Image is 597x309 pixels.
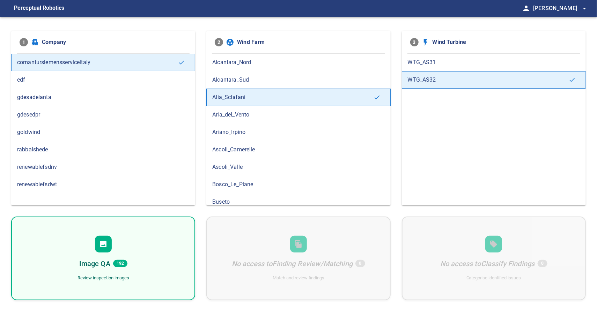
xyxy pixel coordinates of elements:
span: Alia_Sclafani [212,93,373,101]
div: Bosco_Le_Piane [206,176,390,193]
div: Ariano_Irpino [206,123,390,141]
span: Company [42,38,187,46]
span: comantursiemensserviceitaly [17,58,178,67]
div: WTG_AS32 [402,71,586,89]
span: person [522,4,530,13]
div: comantursiemensserviceitaly [11,54,195,71]
span: [PERSON_NAME] [533,3,589,13]
div: rabbalshede [11,141,195,158]
div: goldwind [11,123,195,141]
div: gdesadelanta [11,89,195,106]
span: Aria_del_Vento [212,111,384,119]
div: Buseto [206,193,390,211]
div: Review inspection images [78,275,129,281]
span: Buseto [212,198,384,206]
span: 1 [20,38,28,46]
span: Ascoli_Camerelle [212,145,384,154]
span: Ariano_Irpino [212,128,384,136]
div: Alcantara_Nord [206,54,390,71]
span: WTG_AS31 [408,58,580,67]
div: Ascoli_Camerelle [206,141,390,158]
span: renewablefsdnv [17,163,189,171]
div: gdesedpr [11,106,195,123]
div: renewablefsdnv [11,158,195,176]
span: WTG_AS32 [408,76,569,84]
span: gdesedpr [17,111,189,119]
div: Alcantara_Sud [206,71,390,89]
div: Image QA192Review inspection images [11,217,195,300]
span: 3 [410,38,419,46]
div: Alia_Sclafani [206,89,390,106]
div: Ascoli_Valle [206,158,390,176]
span: Wind Farm [237,38,382,46]
span: 2 [215,38,223,46]
span: Alcantara_Nord [212,58,384,67]
span: Ascoli_Valle [212,163,384,171]
span: renewablefsdwt [17,180,189,189]
span: edf [17,76,189,84]
h6: Image QA [79,258,110,269]
span: Alcantara_Sud [212,76,384,84]
span: rabbalshede [17,145,189,154]
span: Bosco_Le_Piane [212,180,384,189]
div: WTG_AS31 [402,54,586,71]
span: arrow_drop_down [580,4,589,13]
span: gdesadelanta [17,93,189,101]
div: Aria_del_Vento [206,106,390,123]
button: [PERSON_NAME] [530,1,589,15]
span: goldwind [17,128,189,136]
div: edf [11,71,195,89]
div: renewablefsdwt [11,176,195,193]
figcaption: Perceptual Robotics [14,3,64,14]
span: Wind Turbine [433,38,577,46]
span: 192 [113,260,127,267]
